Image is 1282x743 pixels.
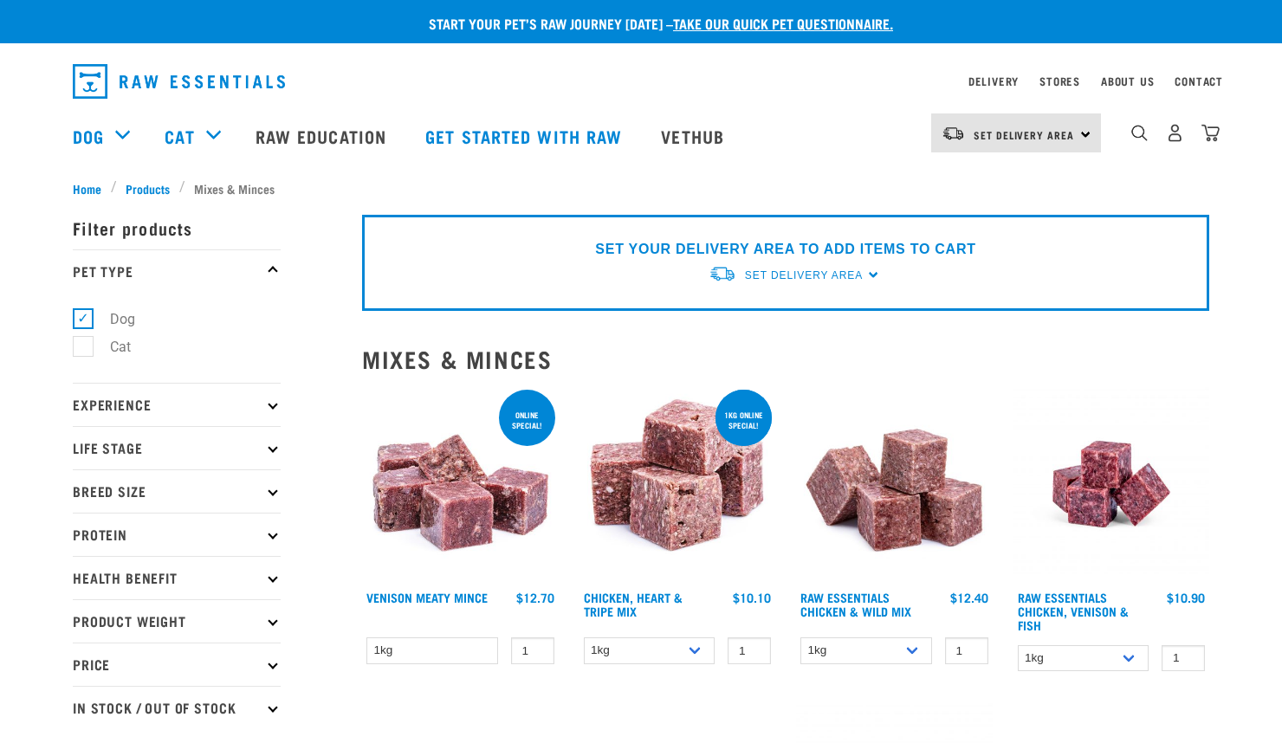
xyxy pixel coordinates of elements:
[800,594,911,614] a: Raw Essentials Chicken & Wild Mix
[516,591,554,604] div: $12.70
[974,132,1074,138] span: Set Delivery Area
[73,179,1209,197] nav: breadcrumbs
[238,101,408,171] a: Raw Education
[579,386,776,583] img: 1062 Chicken Heart Tripe Mix 01
[165,123,194,149] a: Cat
[73,556,281,599] p: Health Benefit
[73,426,281,469] p: Life Stage
[1013,386,1210,583] img: Chicken Venison mix 1655
[59,57,1223,106] nav: dropdown navigation
[73,64,285,99] img: Raw Essentials Logo
[942,126,965,141] img: van-moving.png
[362,386,559,583] img: 1117 Venison Meat Mince 01
[126,179,170,197] span: Products
[1166,124,1184,142] img: user.png
[728,637,771,664] input: 1
[968,78,1019,84] a: Delivery
[408,101,644,171] a: Get started with Raw
[584,594,683,614] a: Chicken, Heart & Tripe Mix
[117,179,179,197] a: Products
[595,239,975,260] p: SET YOUR DELIVERY AREA TO ADD ITEMS TO CART
[796,386,993,583] img: Pile Of Cubed Chicken Wild Meat Mix
[733,591,771,604] div: $10.10
[709,265,736,283] img: van-moving.png
[945,637,988,664] input: 1
[73,179,101,197] span: Home
[644,101,746,171] a: Vethub
[73,123,104,149] a: Dog
[82,308,142,330] label: Dog
[1039,78,1080,84] a: Stores
[73,469,281,513] p: Breed Size
[73,599,281,643] p: Product Weight
[73,206,281,249] p: Filter products
[82,336,138,358] label: Cat
[950,591,988,604] div: $12.40
[73,513,281,556] p: Protein
[362,346,1209,372] h2: Mixes & Minces
[499,402,555,438] div: ONLINE SPECIAL!
[1175,78,1223,84] a: Contact
[73,249,281,293] p: Pet Type
[715,402,772,438] div: 1kg online special!
[1018,594,1129,628] a: Raw Essentials Chicken, Venison & Fish
[673,19,893,27] a: take our quick pet questionnaire.
[1201,124,1220,142] img: home-icon@2x.png
[73,686,281,729] p: In Stock / Out Of Stock
[745,269,863,281] span: Set Delivery Area
[1162,645,1205,672] input: 1
[73,643,281,686] p: Price
[1131,125,1148,141] img: home-icon-1@2x.png
[1167,591,1205,604] div: $10.90
[73,179,111,197] a: Home
[73,383,281,426] p: Experience
[366,594,488,600] a: Venison Meaty Mince
[511,637,554,664] input: 1
[1101,78,1154,84] a: About Us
